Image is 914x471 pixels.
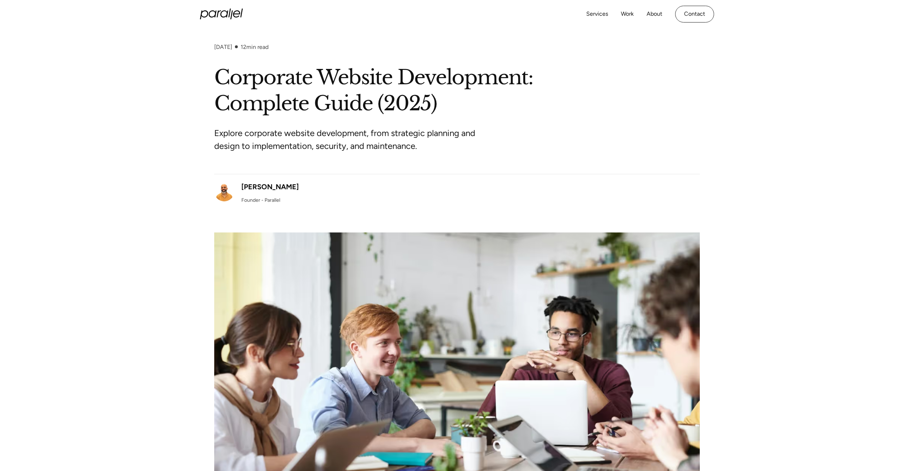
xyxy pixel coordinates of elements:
[586,9,608,19] a: Services
[241,196,280,204] div: Founder - Parallel
[214,181,234,201] img: Robin Dhanwani
[214,44,232,50] div: [DATE]
[241,44,268,50] div: min read
[675,6,714,22] a: Contact
[241,44,246,50] span: 12
[214,181,299,204] a: [PERSON_NAME]Founder - Parallel
[241,181,299,192] div: [PERSON_NAME]
[214,127,482,152] p: Explore corporate website development, from strategic planning and design to implementation, secu...
[214,65,700,117] h1: Corporate Website Development: Complete Guide (2025)
[647,9,662,19] a: About
[621,9,634,19] a: Work
[200,9,243,19] a: home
